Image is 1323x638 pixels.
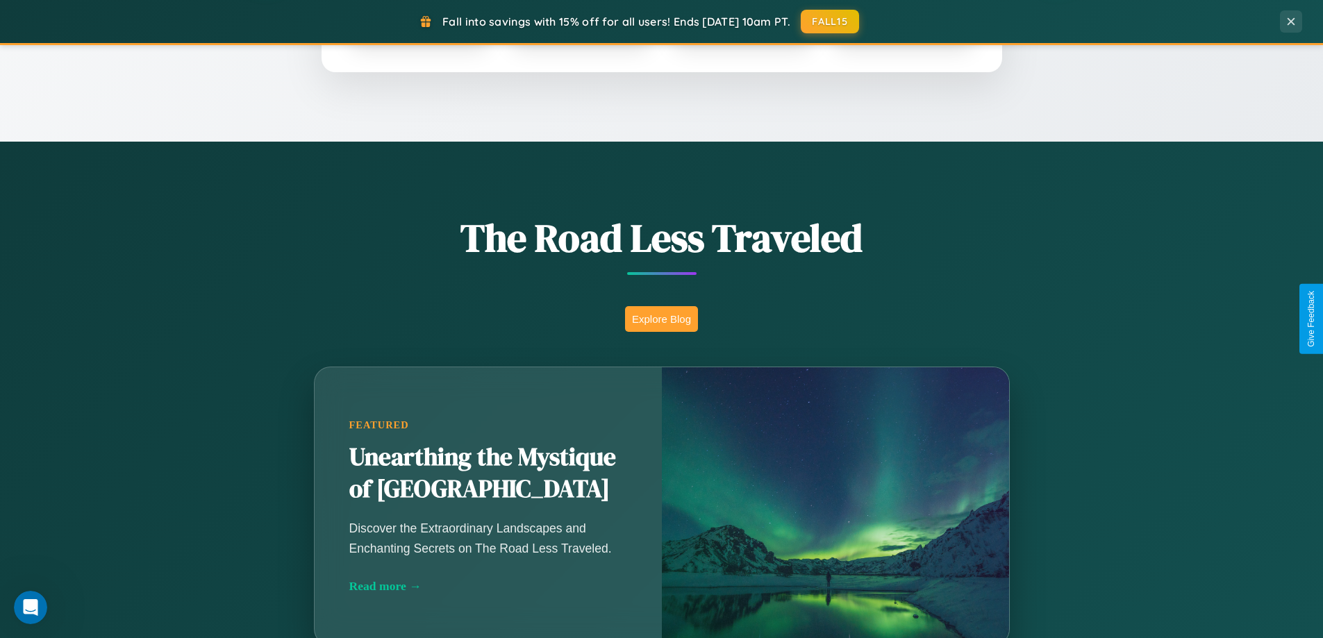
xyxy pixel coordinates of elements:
button: Explore Blog [625,306,698,332]
div: Featured [349,419,627,431]
h1: The Road Less Traveled [245,211,1079,265]
p: Discover the Extraordinary Landscapes and Enchanting Secrets on The Road Less Traveled. [349,519,627,557]
div: Give Feedback [1306,291,1316,347]
iframe: Intercom live chat [14,591,47,624]
h2: Unearthing the Mystique of [GEOGRAPHIC_DATA] [349,442,627,505]
button: FALL15 [801,10,859,33]
div: Read more → [349,579,627,594]
span: Fall into savings with 15% off for all users! Ends [DATE] 10am PT. [442,15,790,28]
